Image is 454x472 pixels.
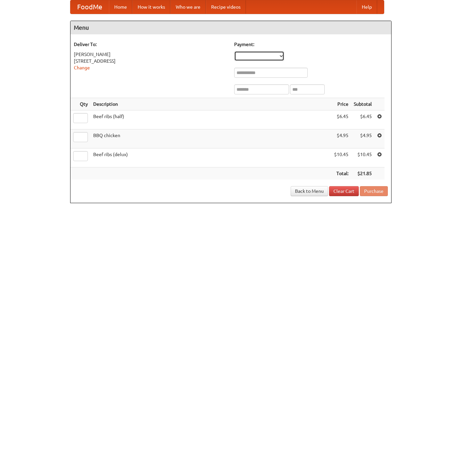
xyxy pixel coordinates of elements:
th: Description [91,98,331,110]
a: Home [109,0,132,14]
a: How it works [132,0,170,14]
a: Recipe videos [206,0,246,14]
h5: Deliver To: [74,41,228,48]
button: Purchase [360,186,388,196]
th: Qty [70,98,91,110]
a: Help [356,0,377,14]
td: BBQ chicken [91,129,331,148]
td: $10.45 [331,148,351,167]
a: Clear Cart [329,186,359,196]
a: FoodMe [70,0,109,14]
td: Beef ribs (delux) [91,148,331,167]
td: $10.45 [351,148,374,167]
div: [PERSON_NAME] [74,51,228,58]
td: $4.95 [331,129,351,148]
h5: Payment: [234,41,388,48]
td: $4.95 [351,129,374,148]
div: [STREET_ADDRESS] [74,58,228,64]
td: Beef ribs (half) [91,110,331,129]
th: $21.85 [351,167,374,180]
th: Subtotal [351,98,374,110]
td: $6.45 [351,110,374,129]
th: Total: [331,167,351,180]
a: Change [74,65,90,70]
th: Price [331,98,351,110]
a: Who we are [170,0,206,14]
h4: Menu [70,21,391,34]
td: $6.45 [331,110,351,129]
a: Back to Menu [291,186,328,196]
